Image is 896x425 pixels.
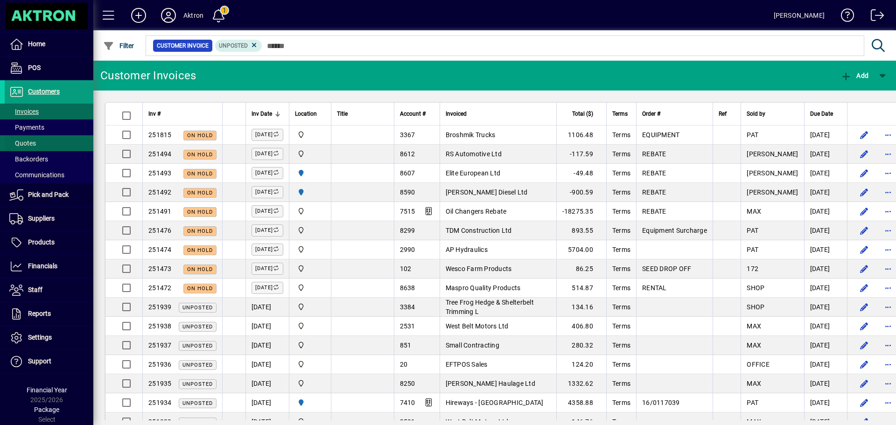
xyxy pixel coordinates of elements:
[446,265,512,272] span: Wesco Farm Products
[747,169,798,177] span: [PERSON_NAME]
[556,202,606,221] td: -18275.35
[400,322,415,330] span: 2531
[28,191,69,198] span: Pick and Pack
[182,362,213,368] span: Unposted
[5,135,93,151] a: Quotes
[295,283,325,293] span: Central
[28,357,51,365] span: Support
[446,169,501,177] span: Elite European Ltd
[187,171,213,177] span: On hold
[5,207,93,230] a: Suppliers
[556,336,606,355] td: 280.32
[642,227,707,234] span: Equipment Surcharge
[857,357,872,372] button: Edit
[103,42,134,49] span: Filter
[446,399,544,406] span: Hireways - [GEOGRAPHIC_DATA]
[446,150,502,158] span: RS Automotive Ltd
[881,242,896,257] button: More options
[28,334,52,341] span: Settings
[245,317,289,336] td: [DATE]
[295,168,325,178] span: HAMILTON
[295,359,325,369] span: Central
[747,109,798,119] div: Sold by
[245,298,289,317] td: [DATE]
[804,221,847,240] td: [DATE]
[446,361,488,368] span: EFTPOS Sales
[28,40,45,48] span: Home
[881,338,896,353] button: More options
[252,263,283,275] label: [DATE]
[400,399,415,406] span: 7410
[804,298,847,317] td: [DATE]
[400,109,426,119] span: Account #
[446,246,488,253] span: AP Hydraulics
[612,303,630,311] span: Terms
[642,399,680,406] span: 16/0117039
[400,284,415,292] span: 8638
[804,355,847,374] td: [DATE]
[642,265,691,272] span: SEED DROP OFF
[446,284,521,292] span: Maspro Quality Products
[295,302,325,312] span: Central
[5,33,93,56] a: Home
[556,125,606,145] td: 1106.48
[187,247,213,253] span: On hold
[747,361,770,368] span: OFFICE
[219,42,248,49] span: Unposted
[881,166,896,181] button: More options
[804,336,847,355] td: [DATE]
[642,169,666,177] span: REBATE
[834,2,854,32] a: Knowledge Base
[148,284,172,292] span: 251472
[612,188,630,196] span: Terms
[9,124,44,131] span: Payments
[804,145,847,164] td: [DATE]
[774,8,825,23] div: [PERSON_NAME]
[642,208,666,215] span: REBATE
[182,305,213,311] span: Unposted
[642,109,660,119] span: Order #
[252,186,283,198] label: [DATE]
[804,317,847,336] td: [DATE]
[400,169,415,177] span: 8607
[28,286,42,293] span: Staff
[148,380,172,387] span: 251935
[187,152,213,158] span: On hold
[612,361,630,368] span: Terms
[9,155,48,163] span: Backorders
[857,280,872,295] button: Edit
[747,341,761,349] span: MAX
[245,336,289,355] td: [DATE]
[148,322,172,330] span: 251938
[5,350,93,373] a: Support
[612,131,630,139] span: Terms
[148,361,172,368] span: 251936
[337,109,388,119] div: Title
[642,188,666,196] span: REBATE
[857,319,872,334] button: Edit
[810,109,833,119] span: Due Date
[5,167,93,183] a: Communications
[838,67,871,84] button: Add
[857,338,872,353] button: Edit
[9,171,64,179] span: Communications
[612,265,630,272] span: Terms
[446,109,467,119] span: Invoiced
[881,319,896,334] button: More options
[28,215,55,222] span: Suppliers
[34,406,59,413] span: Package
[612,341,630,349] span: Terms
[747,188,798,196] span: [PERSON_NAME]
[804,164,847,183] td: [DATE]
[187,286,213,292] span: On hold
[187,228,213,234] span: On hold
[612,246,630,253] span: Terms
[446,341,499,349] span: Small Contracting
[747,246,758,253] span: PAT
[747,150,798,158] span: [PERSON_NAME]
[148,169,172,177] span: 251493
[556,259,606,279] td: 86.25
[187,132,213,139] span: On hold
[556,164,606,183] td: -49.48
[5,183,93,207] a: Pick and Pack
